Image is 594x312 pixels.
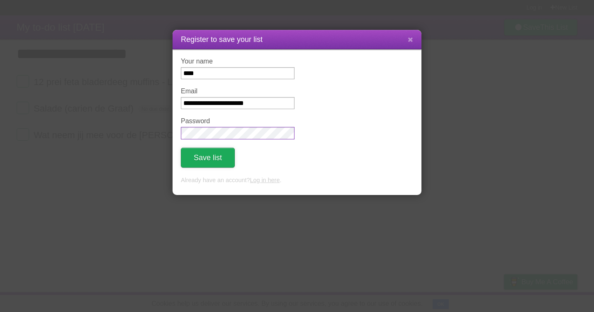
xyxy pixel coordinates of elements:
[181,34,413,45] h1: Register to save your list
[181,58,295,65] label: Your name
[181,176,413,185] p: Already have an account? .
[181,117,295,125] label: Password
[181,88,295,95] label: Email
[181,148,235,168] button: Save list
[250,177,280,183] a: Log in here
